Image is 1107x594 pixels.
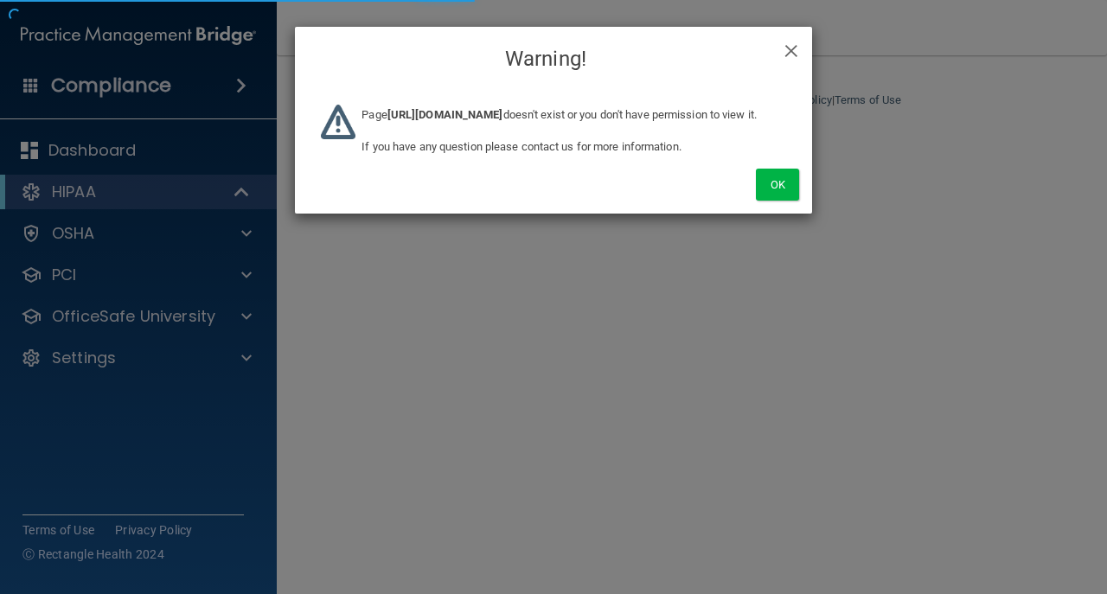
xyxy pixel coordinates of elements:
[756,169,799,201] button: Ok
[321,105,355,139] img: warning-logo.669c17dd.png
[362,105,786,125] p: Page doesn't exist or you don't have permission to view it.
[387,108,503,121] b: [URL][DOMAIN_NAME]
[784,31,799,66] span: ×
[362,137,786,157] p: If you have any question please contact us for more information.
[308,40,799,78] h4: Warning!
